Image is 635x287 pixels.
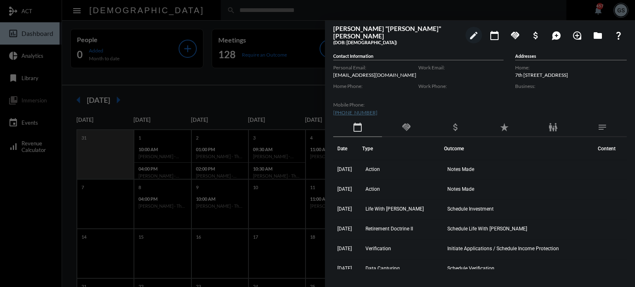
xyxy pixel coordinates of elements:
[333,40,461,45] h5: (DOB: [DEMOGRAPHIC_DATA])
[594,137,627,160] th: Content
[489,31,499,40] mat-icon: calendar_today
[515,64,627,71] label: Home:
[337,186,352,192] span: [DATE]
[597,122,607,132] mat-icon: notes
[451,122,461,132] mat-icon: attach_money
[444,137,594,160] th: Outcome
[365,206,424,212] span: Life With [PERSON_NAME]
[515,83,627,89] label: Business:
[447,186,474,192] span: Notes Made
[333,83,418,89] label: Home Phone:
[593,31,603,40] mat-icon: folder
[515,72,627,78] p: 7th [STREET_ADDRESS]
[333,53,504,60] h5: Contact Information
[365,166,380,172] span: Action
[447,246,559,251] span: Initiate Applications / Schedule Income Protection
[447,166,474,172] span: Notes Made
[466,27,482,43] button: edit person
[362,137,444,160] th: Type
[365,246,391,251] span: Verification
[333,25,461,40] h3: [PERSON_NAME] "[PERSON_NAME]" [PERSON_NAME]
[337,166,352,172] span: [DATE]
[333,64,418,71] label: Personal Email:
[590,27,606,43] button: Archives
[569,27,585,43] button: Add Introduction
[333,137,362,160] th: Date
[353,122,363,132] mat-icon: calendar_today
[337,246,352,251] span: [DATE]
[507,27,523,43] button: Add Commitment
[333,109,377,116] a: [PHONE_NUMBER]
[548,27,565,43] button: Add Mention
[365,186,380,192] span: Action
[337,206,352,212] span: [DATE]
[531,31,541,40] mat-icon: attach_money
[510,31,520,40] mat-icon: handshake
[528,27,544,43] button: Add Business
[572,31,582,40] mat-icon: loupe
[447,206,494,212] span: Schedule Investment
[333,72,418,78] p: [EMAIL_ADDRESS][DOMAIN_NAME]
[610,27,627,43] button: What If?
[551,31,561,40] mat-icon: maps_ugc
[486,27,503,43] button: Add meeting
[365,226,413,232] span: Retirement Doctrine II
[418,83,504,89] label: Work Phone:
[401,122,411,132] mat-icon: handshake
[515,53,627,60] h5: Addresses
[469,31,479,40] mat-icon: edit
[548,122,558,132] mat-icon: family_restroom
[447,226,527,232] span: Schedule Life With [PERSON_NAME]
[447,266,494,271] span: Schedule Verification
[365,266,400,271] span: Data Capturing
[337,266,352,271] span: [DATE]
[418,64,504,71] label: Work Email:
[337,226,352,232] span: [DATE]
[333,102,418,108] label: Mobile Phone:
[614,31,623,40] mat-icon: question_mark
[499,122,509,132] mat-icon: star_rate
